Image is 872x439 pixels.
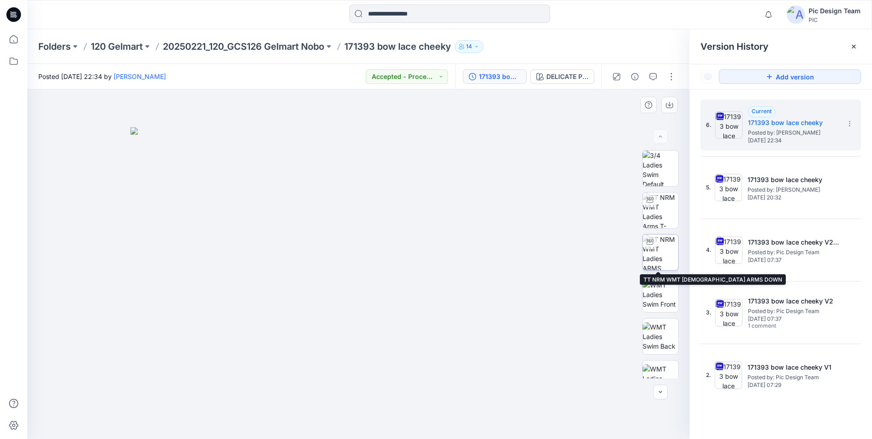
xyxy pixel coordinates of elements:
[748,323,812,330] span: 1 comment
[748,316,839,322] span: [DATE] 07:37
[38,72,166,81] span: Posted [DATE] 22:34 by
[747,185,839,194] span: Posted by: Libby Wilson
[747,174,839,185] h5: 171393 bow lace cheeky
[706,121,711,129] span: 6.
[715,299,742,326] img: 171393 bow lace cheeky V2
[628,69,642,84] button: Details
[463,69,527,84] button: 171393 bow lace cheeky
[479,72,521,82] div: 171393 bow lace cheeky
[38,40,71,53] a: Folders
[643,280,678,309] img: WMT Ladies Swim Front
[747,362,839,373] h5: 171393 bow lace cheeky V1
[809,16,861,23] div: PIC
[530,69,594,84] button: DELICATE PINK
[715,236,742,264] img: 171393 bow lace cheeky V2_REV1
[748,137,839,144] span: [DATE] 22:34
[643,322,678,351] img: WMT Ladies Swim Back
[701,41,768,52] span: Version History
[748,128,839,137] span: Posted by: Libby Wilson
[701,69,715,84] button: Show Hidden Versions
[114,73,166,80] a: [PERSON_NAME]
[747,194,839,201] span: [DATE] 20:32
[748,248,839,257] span: Posted by: Pic Design Team
[719,69,861,84] button: Add version
[850,43,857,50] button: Close
[748,117,839,128] h5: 171393 bow lace cheeky
[643,193,678,228] img: TT NRM WMT Ladies Arms T-POSE
[715,361,742,389] img: 171393 bow lace cheeky V1
[466,42,472,52] p: 14
[748,307,839,316] span: Posted by: Pic Design Team
[715,111,742,139] img: 171393 bow lace cheeky
[706,371,711,379] span: 2.
[706,308,711,317] span: 3.
[706,183,711,192] span: 5.
[752,108,772,115] span: Current
[715,174,742,201] img: 171393 bow lace cheeky
[747,382,839,388] span: [DATE] 07:29
[747,373,839,382] span: Posted by: Pic Design Team
[748,257,839,263] span: [DATE] 07:37
[748,237,839,248] h5: 171393 bow lace cheeky V2_REV1
[706,246,711,254] span: 4.
[809,5,861,16] div: Pic Design Team
[163,40,324,53] a: 20250221_120_GCS126 Gelmart Nobo
[748,296,839,307] h5: 171393 bow lace cheeky V2
[643,364,678,393] img: WMT Ladies Swim Left
[91,40,143,53] a: 120 Gelmart
[643,151,678,186] img: 3/4 Ladies Swim Default
[546,72,588,82] div: DELICATE PINK
[344,40,451,53] p: 171393 bow lace cheeky
[455,40,483,53] button: 14
[643,235,678,270] img: TT NRM WMT Ladies ARMS DOWN
[787,5,805,24] img: avatar
[130,127,587,439] img: eyJhbGciOiJIUzI1NiIsImtpZCI6IjAiLCJzbHQiOiJzZXMiLCJ0eXAiOiJKV1QifQ.eyJkYXRhIjp7InR5cGUiOiJzdG9yYW...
